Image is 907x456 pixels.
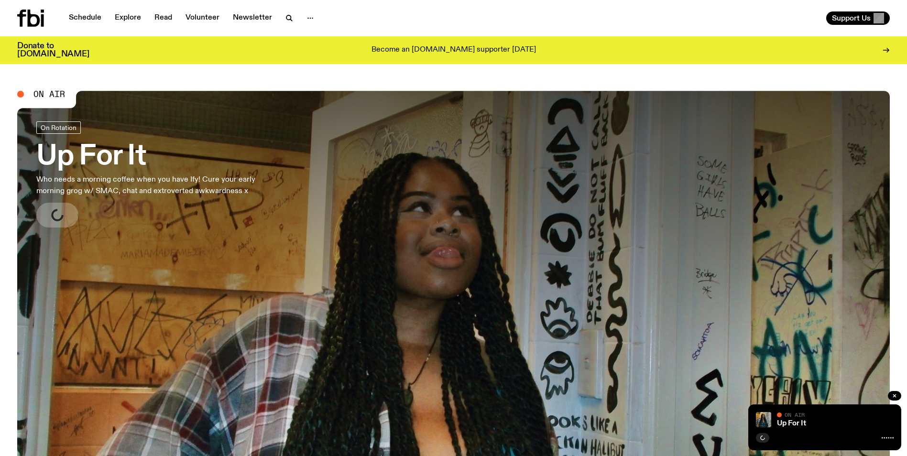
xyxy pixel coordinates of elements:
[149,11,178,25] a: Read
[36,143,281,170] h3: Up For It
[36,174,281,197] p: Who needs a morning coffee when you have Ify! Cure your early morning grog w/ SMAC, chat and extr...
[832,14,871,22] span: Support Us
[17,42,89,58] h3: Donate to [DOMAIN_NAME]
[372,46,536,54] p: Become an [DOMAIN_NAME] supporter [DATE]
[109,11,147,25] a: Explore
[63,11,107,25] a: Schedule
[33,90,65,98] span: On Air
[36,121,81,134] a: On Rotation
[41,124,76,131] span: On Rotation
[227,11,278,25] a: Newsletter
[826,11,890,25] button: Support Us
[756,412,771,427] img: Ify - a Brown Skin girl with black braided twists, looking up to the side with her tongue stickin...
[777,420,806,427] a: Up For It
[36,121,281,228] a: Up For ItWho needs a morning coffee when you have Ify! Cure your early morning grog w/ SMAC, chat...
[785,412,805,418] span: On Air
[180,11,225,25] a: Volunteer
